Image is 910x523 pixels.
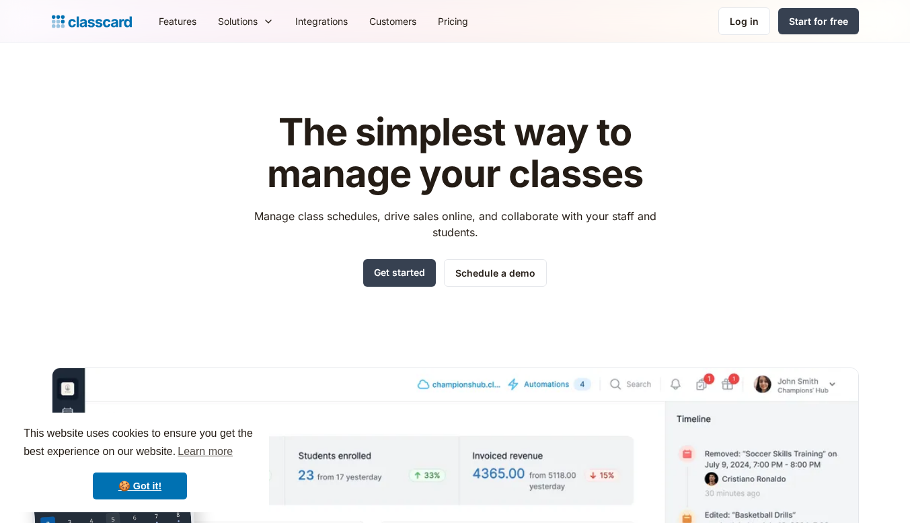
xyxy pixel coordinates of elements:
h1: The simplest way to manage your classes [241,112,669,195]
a: Start for free [778,8,859,34]
span: This website uses cookies to ensure you get the best experience on our website. [24,425,256,462]
div: Start for free [789,14,848,28]
a: dismiss cookie message [93,473,187,499]
div: Solutions [207,6,285,36]
a: Integrations [285,6,358,36]
div: Solutions [218,14,258,28]
a: Customers [358,6,427,36]
div: Log in [730,14,759,28]
a: Get started [363,259,436,287]
a: Features [148,6,207,36]
a: home [52,12,132,31]
a: Log in [718,7,770,35]
a: Schedule a demo [444,259,547,287]
a: learn more about cookies [176,442,235,462]
p: Manage class schedules, drive sales online, and collaborate with your staff and students. [241,208,669,240]
div: cookieconsent [11,413,269,512]
a: Pricing [427,6,479,36]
